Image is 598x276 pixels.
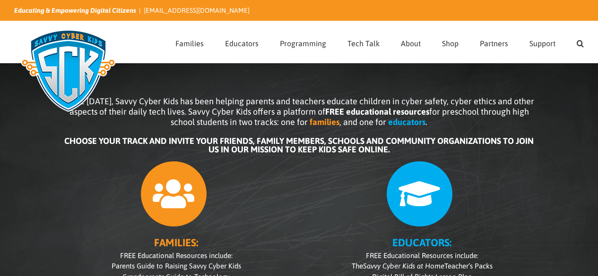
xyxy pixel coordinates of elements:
[64,136,534,154] b: CHOOSE YOUR TRACK AND INVITE YOUR FRIENDS, FAMILY MEMBERS, SCHOOLS AND COMMUNITY ORGANIZATIONS TO...
[363,262,444,270] i: Savvy Cyber Kids at Home
[442,40,459,47] span: Shop
[225,21,259,63] a: Educators
[14,24,122,118] img: Savvy Cyber Kids Logo
[280,21,326,63] a: Programming
[280,40,326,47] span: Programming
[175,21,204,63] a: Families
[175,40,204,47] span: Families
[175,21,584,63] nav: Main Menu
[339,117,386,127] span: , and one for
[347,40,380,47] span: Tech Talk
[529,40,555,47] span: Support
[352,262,493,270] span: The Teacher’s Packs
[325,107,429,117] b: FREE educational resources
[480,21,508,63] a: Partners
[14,7,136,14] i: Educating & Empowering Digital Citizens
[154,236,198,249] b: FAMILIES:
[366,251,478,259] span: FREE Educational Resources include:
[310,117,339,127] b: families
[480,40,508,47] span: Partners
[401,21,421,63] a: About
[425,117,427,127] span: .
[392,236,451,249] b: EDUCATORS:
[112,262,241,270] span: Parents Guide to Raising Savvy Cyber Kids
[120,251,233,259] span: FREE Educational Resources include:
[64,96,534,127] span: Since [DATE], Savvy Cyber Kids has been helping parents and teachers educate children in cyber sa...
[577,21,584,63] a: Search
[144,7,250,14] a: [EMAIL_ADDRESS][DOMAIN_NAME]
[442,21,459,63] a: Shop
[529,21,555,63] a: Support
[388,117,425,127] b: educators
[347,21,380,63] a: Tech Talk
[401,40,421,47] span: About
[225,40,259,47] span: Educators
